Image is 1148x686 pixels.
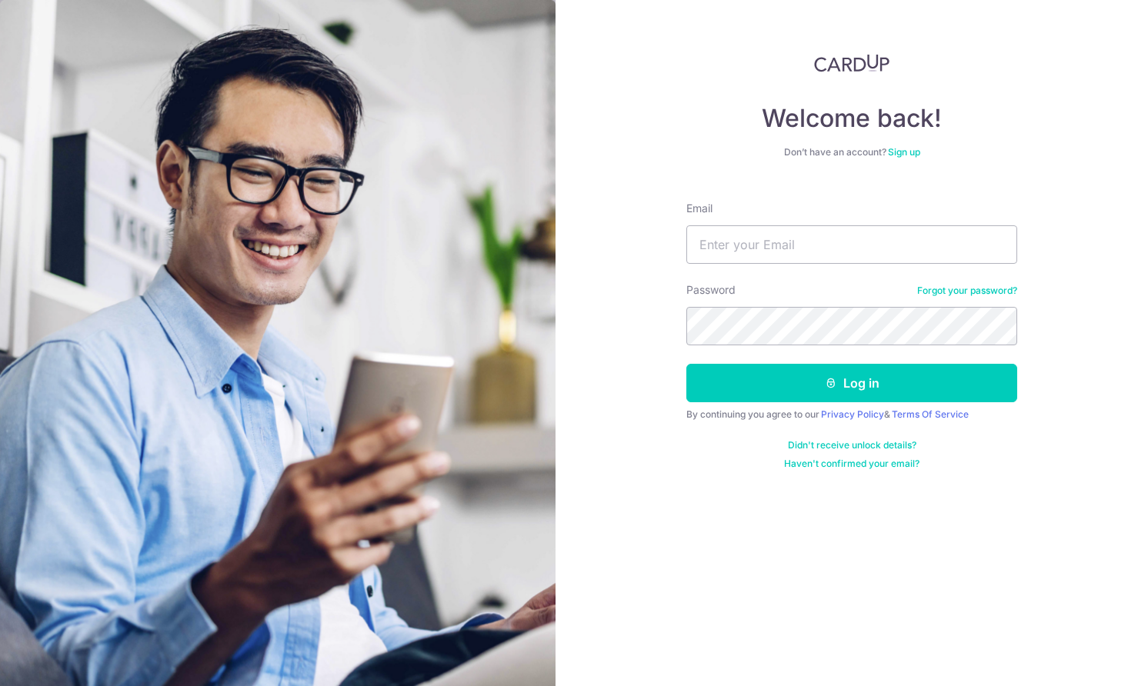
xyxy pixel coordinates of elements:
h4: Welcome back! [686,103,1017,134]
img: CardUp Logo [814,54,889,72]
label: Email [686,201,712,216]
a: Privacy Policy [821,408,884,420]
label: Password [686,282,736,298]
a: Forgot your password? [917,285,1017,297]
a: Sign up [888,146,920,158]
div: By continuing you agree to our & [686,408,1017,421]
a: Terms Of Service [892,408,969,420]
button: Log in [686,364,1017,402]
a: Didn't receive unlock details? [788,439,916,451]
div: Don’t have an account? [686,146,1017,158]
a: Haven't confirmed your email? [784,458,919,470]
input: Enter your Email [686,225,1017,264]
